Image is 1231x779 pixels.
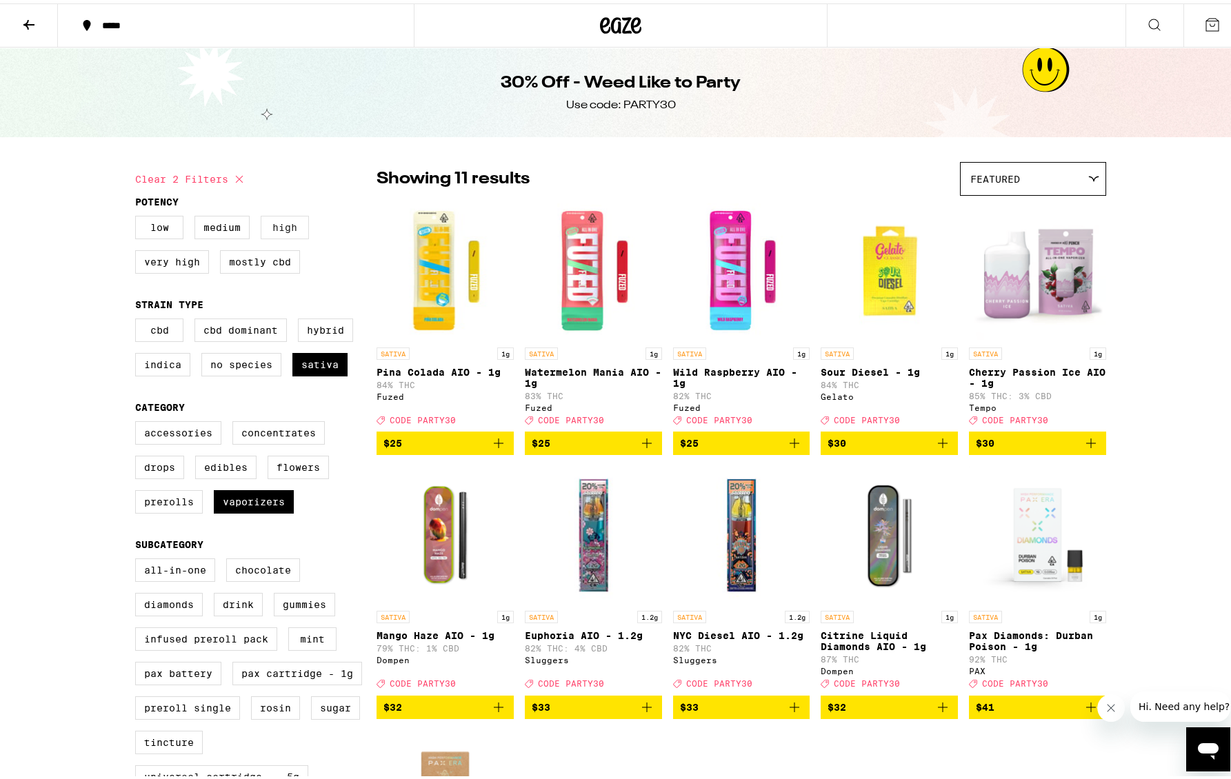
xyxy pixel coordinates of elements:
button: Add to bag [969,428,1106,452]
legend: Strain Type [135,296,203,307]
img: Dompen - Citrine Liquid Diamonds AIO - 1g [821,463,958,600]
label: Hybrid [298,315,353,338]
p: SATIVA [525,344,558,356]
label: Concentrates [232,418,325,441]
label: Gummies [274,589,335,613]
p: Wild Raspberry AIO - 1g [673,363,810,385]
p: Citrine Liquid Diamonds AIO - 1g [821,627,958,649]
img: Fuzed - Pina Colada AIO - 1g [377,199,514,337]
img: Tempo - Cherry Passion Ice AIO - 1g [969,199,1106,337]
a: Open page for Pax Diamonds: Durban Poison - 1g from PAX [969,463,1106,691]
div: Dompen [821,663,958,672]
label: Flowers [268,452,329,476]
label: PAX Cartridge - 1g [232,658,362,682]
a: Open page for Cherry Passion Ice AIO - 1g from Tempo [969,199,1106,428]
p: 1g [645,344,662,356]
button: Add to bag [673,428,810,452]
button: Add to bag [821,428,958,452]
p: SATIVA [821,607,854,620]
img: PAX - Pax Diamonds: Durban Poison - 1g [969,463,1106,600]
span: CODE PARTY30 [982,676,1048,685]
p: Euphoria AIO - 1.2g [525,627,662,638]
span: $30 [976,434,994,445]
label: Edibles [195,452,257,476]
p: 1g [497,344,514,356]
a: Open page for NYC Diesel AIO - 1.2g from Sluggers [673,463,810,691]
p: 1g [793,344,810,356]
span: CODE PARTY30 [390,676,456,685]
div: Sluggers [525,652,662,661]
label: Very High [135,247,209,270]
button: Add to bag [673,692,810,716]
p: SATIVA [377,344,410,356]
div: Fuzed [673,400,810,409]
button: Add to bag [377,428,514,452]
span: CODE PARTY30 [686,412,752,421]
div: Sluggers [673,652,810,661]
label: PAX Battery [135,658,221,682]
label: Drops [135,452,184,476]
img: Sluggers - Euphoria AIO - 1.2g [525,463,662,600]
label: Prerolls [135,487,203,510]
p: 1g [941,344,958,356]
label: Accessories [135,418,221,441]
div: Dompen [377,652,514,661]
span: $25 [532,434,550,445]
a: Open page for Euphoria AIO - 1.2g from Sluggers [525,463,662,691]
div: Use code: PARTY30 [566,94,676,110]
span: $33 [532,698,550,709]
a: Open page for Wild Raspberry AIO - 1g from Fuzed [673,199,810,428]
div: Tempo [969,400,1106,409]
p: Mango Haze AIO - 1g [377,627,514,638]
p: 1.2g [785,607,810,620]
p: Pax Diamonds: Durban Poison - 1g [969,627,1106,649]
span: $25 [383,434,402,445]
p: 85% THC: 3% CBD [969,388,1106,397]
a: Open page for Sour Diesel - 1g from Gelato [821,199,958,428]
p: 84% THC [821,377,958,386]
p: Sour Diesel - 1g [821,363,958,374]
p: SATIVA [377,607,410,620]
img: Sluggers - NYC Diesel AIO - 1.2g [673,463,810,600]
div: PAX [969,663,1106,672]
p: 82% THC: 4% CBD [525,640,662,649]
h1: 30% Off - Weed Like to Party [501,68,741,92]
span: CODE PARTY30 [834,412,900,421]
p: SATIVA [969,607,1002,620]
p: 83% THC [525,388,662,397]
label: Sativa [292,350,348,373]
img: Gelato - Sour Diesel - 1g [821,199,958,337]
label: Mostly CBD [220,247,300,270]
img: Fuzed - Wild Raspberry AIO - 1g [673,199,810,337]
label: Infused Preroll Pack [135,624,277,647]
label: High [261,212,309,236]
span: CODE PARTY30 [538,412,604,421]
iframe: Button to launch messaging window [1186,724,1230,768]
label: Tincture [135,727,203,751]
a: Open page for Citrine Liquid Diamonds AIO - 1g from Dompen [821,463,958,691]
img: Fuzed - Watermelon Mania AIO - 1g [525,199,662,337]
span: $33 [680,698,699,709]
a: Open page for Pina Colada AIO - 1g from Fuzed [377,199,514,428]
span: CODE PARTY30 [390,412,456,421]
p: 82% THC [673,388,810,397]
span: CODE PARTY30 [982,412,1048,421]
p: 1.2g [637,607,662,620]
label: All-In-One [135,555,215,578]
span: $32 [828,698,846,709]
a: Open page for Watermelon Mania AIO - 1g from Fuzed [525,199,662,428]
p: SATIVA [673,607,706,620]
p: 82% THC [673,640,810,649]
button: Add to bag [525,692,662,716]
p: Watermelon Mania AIO - 1g [525,363,662,385]
iframe: Close message [1097,691,1125,718]
label: Drink [214,589,263,613]
button: Add to bag [821,692,958,716]
div: Fuzed [377,389,514,398]
label: Indica [135,350,190,373]
p: 92% THC [969,651,1106,660]
span: CODE PARTY30 [834,676,900,685]
p: 1g [1090,607,1106,620]
p: NYC Diesel AIO - 1.2g [673,627,810,638]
